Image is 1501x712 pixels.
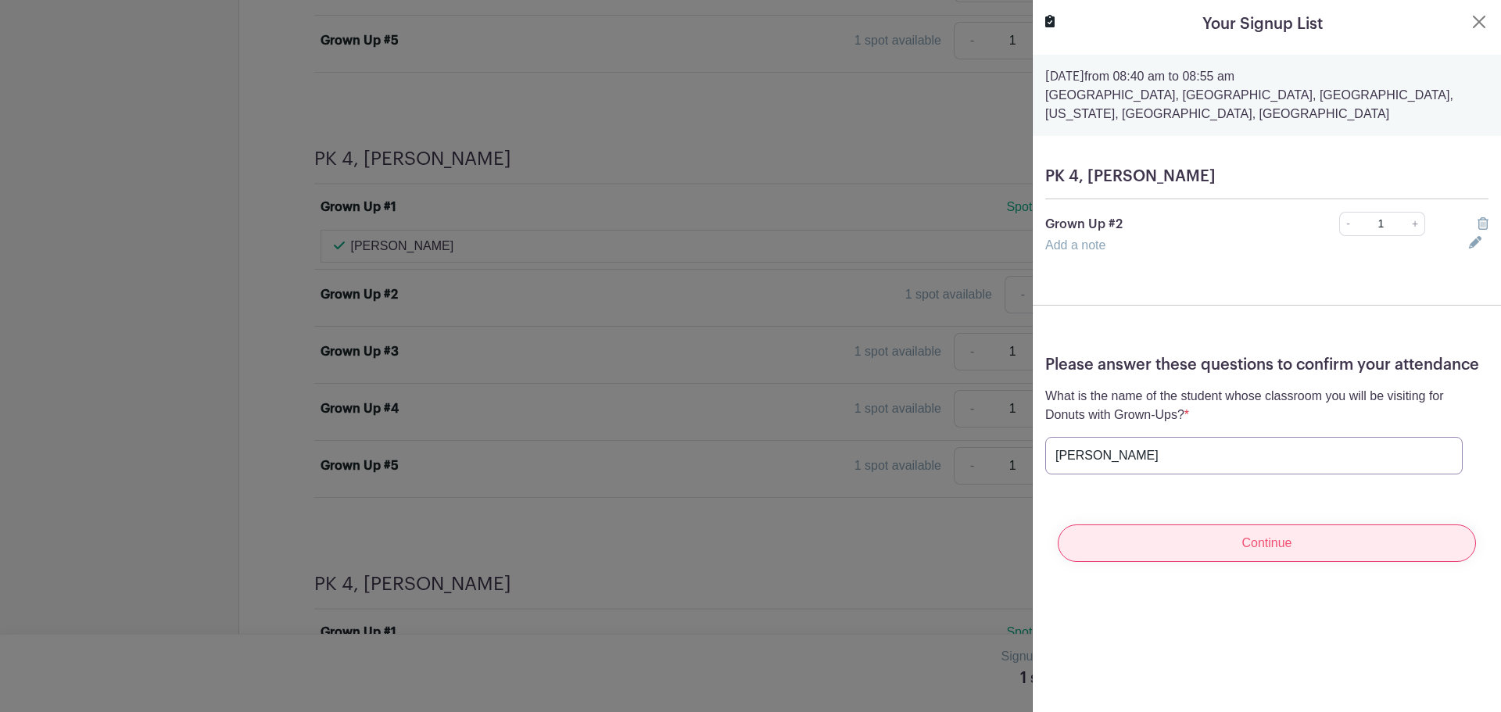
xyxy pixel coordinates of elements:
h5: Please answer these questions to confirm your attendance [1045,356,1488,374]
a: - [1339,212,1356,236]
input: Continue [1058,524,1476,562]
h5: Your Signup List [1202,13,1323,36]
p: What is the name of the student whose classroom you will be visiting for Donuts with Grown-Ups? [1045,387,1463,424]
p: [GEOGRAPHIC_DATA], [GEOGRAPHIC_DATA], [GEOGRAPHIC_DATA], [US_STATE], [GEOGRAPHIC_DATA], [GEOGRAPH... [1045,86,1488,123]
a: Add a note [1045,238,1105,252]
p: from 08:40 am to 08:55 am [1045,67,1488,86]
strong: [DATE] [1045,70,1084,83]
p: Grown Up #2 [1045,215,1296,234]
button: Close [1470,13,1488,31]
h5: PK 4, [PERSON_NAME] [1045,167,1488,186]
a: + [1406,212,1425,236]
input: Type your answer [1045,437,1463,474]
